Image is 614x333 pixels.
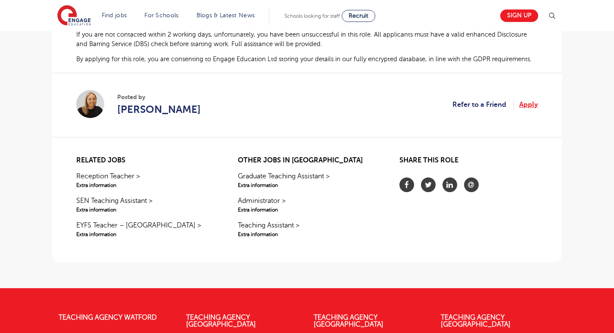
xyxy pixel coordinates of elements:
[57,5,91,27] img: Engage Education
[76,220,215,238] a: EYFS Teacher – [GEOGRAPHIC_DATA] >Extra information
[76,181,215,189] span: Extra information
[441,314,511,328] a: Teaching Agency [GEOGRAPHIC_DATA]
[76,156,215,165] h2: Related jobs
[238,156,376,165] h2: Other jobs in [GEOGRAPHIC_DATA]
[349,12,368,19] span: Recruit
[314,314,383,328] a: Teaching Agency [GEOGRAPHIC_DATA]
[238,230,376,238] span: Extra information
[76,206,215,214] span: Extra information
[59,314,157,321] a: Teaching Agency Watford
[144,12,178,19] a: For Schools
[238,181,376,189] span: Extra information
[238,206,376,214] span: Extra information
[76,56,532,62] span: By applying for this role, you are consenting to Engage Education Ltd storing your details in our...
[186,314,256,328] a: Teaching Agency [GEOGRAPHIC_DATA]
[500,9,538,22] a: Sign up
[284,13,340,19] span: Schools looking for staff
[76,171,215,189] a: Reception Teacher >Extra information
[117,102,201,117] a: [PERSON_NAME]
[519,99,538,110] a: Apply
[452,99,514,110] a: Refer to a Friend
[238,220,376,238] a: Teaching Assistant >Extra information
[102,12,127,19] a: Find jobs
[117,93,201,102] span: Posted by
[399,156,538,169] h2: Share this role
[76,230,215,238] span: Extra information
[238,196,376,214] a: Administrator >Extra information
[238,171,376,189] a: Graduate Teaching Assistant >Extra information
[342,10,375,22] a: Recruit
[76,196,215,214] a: SEN Teaching Assistant >Extra information
[196,12,255,19] a: Blogs & Latest News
